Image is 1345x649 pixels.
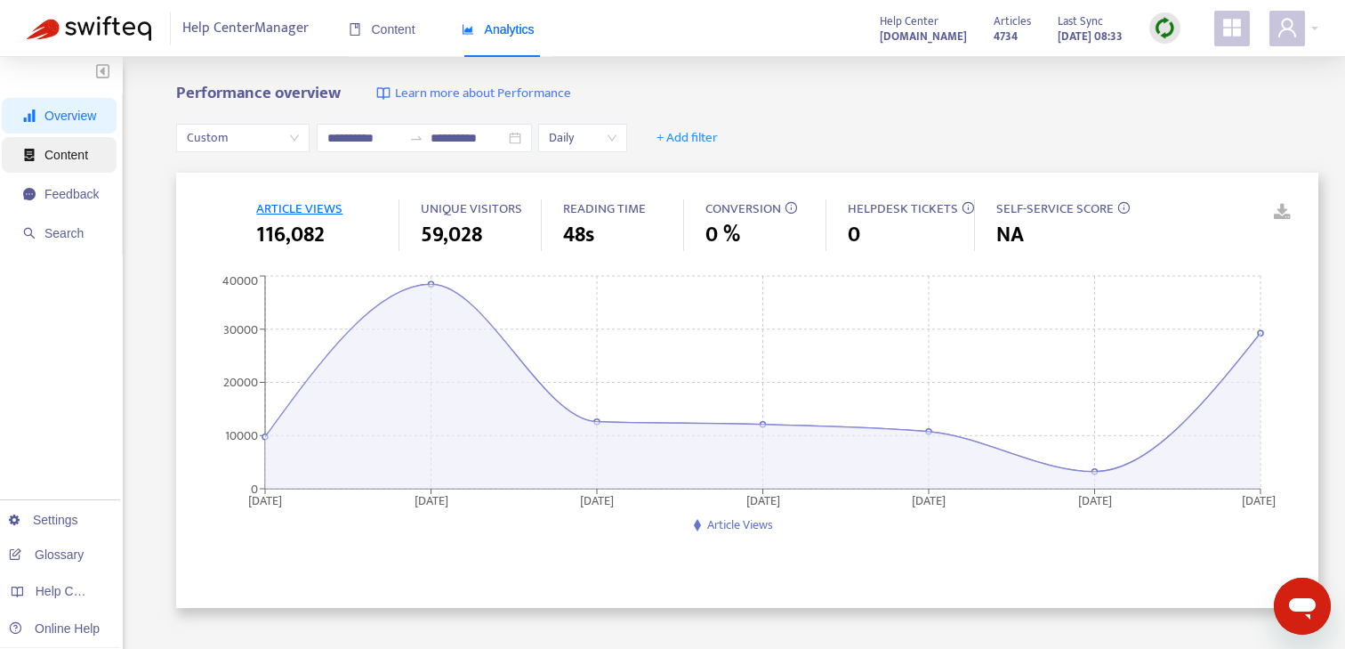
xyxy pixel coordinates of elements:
span: 0 [848,219,860,251]
span: 116,082 [256,219,325,251]
tspan: [DATE] [415,490,448,510]
a: Learn more about Performance [376,84,571,104]
span: NA [996,219,1024,251]
strong: [DATE] 08:33 [1058,27,1123,46]
span: CONVERSION [705,198,781,220]
a: [DOMAIN_NAME] [880,26,967,46]
span: SELF-SERVICE SCORE [996,198,1114,220]
span: 0 % [705,219,740,251]
span: area-chart [462,23,474,36]
tspan: [DATE] [912,490,946,510]
span: user [1277,17,1298,38]
span: 48s [563,219,594,251]
span: signal [23,110,36,122]
span: Overview [44,109,96,123]
span: Help Center [880,12,938,31]
tspan: [DATE] [1242,490,1276,510]
span: Custom [187,125,299,151]
a: Online Help [9,621,100,636]
span: HELPDESK TICKETS [848,198,958,220]
img: Swifteq [27,16,151,41]
span: Content [349,22,415,37]
tspan: [DATE] [248,490,282,510]
iframe: Button to launch messaging window [1274,578,1331,635]
tspan: [DATE] [580,490,614,510]
tspan: 20000 [223,372,258,393]
span: Articles [994,12,1031,31]
img: image-link [376,86,391,101]
a: Settings [9,513,78,527]
span: search [23,227,36,239]
img: sync.dc5367851b00ba804db3.png [1154,17,1176,39]
tspan: 0 [251,478,258,499]
span: Learn more about Performance [395,84,571,104]
span: Content [44,148,88,162]
button: + Add filter [643,124,731,152]
span: Last Sync [1058,12,1103,31]
span: Article Views [707,515,773,535]
span: container [23,149,36,161]
tspan: 30000 [223,319,258,339]
b: Performance overview [176,79,341,107]
span: appstore [1221,17,1243,38]
span: Help Centers [36,584,109,598]
tspan: [DATE] [1078,490,1112,510]
tspan: 40000 [222,271,258,291]
strong: 4734 [994,27,1018,46]
span: Feedback [44,187,99,201]
tspan: [DATE] [746,490,780,510]
span: Analytics [462,22,535,37]
span: UNIQUE VISITORS [421,198,522,220]
span: 59,028 [421,219,482,251]
span: book [349,23,361,36]
span: Help Center Manager [182,12,309,45]
span: + Add filter [656,127,718,149]
span: to [409,131,423,145]
span: message [23,188,36,200]
strong: [DOMAIN_NAME] [880,27,967,46]
span: Daily [549,125,616,151]
span: ARTICLE VIEWS [256,198,342,220]
span: swap-right [409,131,423,145]
tspan: 10000 [225,426,258,446]
a: Glossary [9,548,84,562]
span: READING TIME [563,198,646,220]
span: Search [44,226,84,240]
